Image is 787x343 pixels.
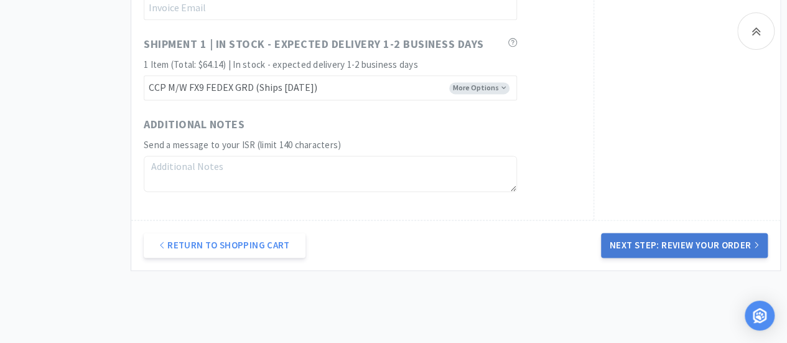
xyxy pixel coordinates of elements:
span: Additional Notes [144,116,244,134]
span: Shipment 1 | In stock - expected delivery 1-2 business days [144,35,484,54]
span: Send a message to your ISR (limit 140 characters) [144,139,341,151]
div: Open Intercom Messenger [745,301,775,331]
button: Next Step: Review Your Order [601,233,768,258]
a: Return to Shopping Cart [144,233,305,258]
span: 1 Item (Total: $64.14) | In stock - expected delivery 1-2 business days [144,59,418,70]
